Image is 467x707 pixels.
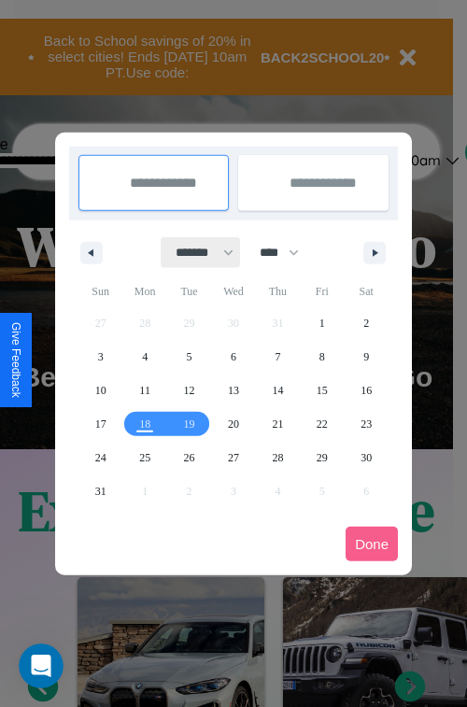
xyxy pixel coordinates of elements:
[300,340,344,374] button: 8
[231,340,236,374] span: 6
[211,340,255,374] button: 6
[78,474,122,508] button: 31
[78,276,122,306] span: Sun
[361,441,372,474] span: 30
[122,276,166,306] span: Mon
[256,374,300,407] button: 14
[167,276,211,306] span: Tue
[167,340,211,374] button: 5
[167,374,211,407] button: 12
[78,407,122,441] button: 17
[228,441,239,474] span: 27
[211,374,255,407] button: 13
[300,306,344,340] button: 1
[95,407,106,441] span: 17
[9,322,22,398] div: Give Feedback
[78,441,122,474] button: 24
[98,340,104,374] span: 3
[256,276,300,306] span: Thu
[345,441,389,474] button: 30
[300,374,344,407] button: 15
[345,306,389,340] button: 2
[300,276,344,306] span: Fri
[139,374,150,407] span: 11
[95,474,106,508] span: 31
[272,441,283,474] span: 28
[317,441,328,474] span: 29
[256,441,300,474] button: 28
[184,441,195,474] span: 26
[211,276,255,306] span: Wed
[19,643,64,688] iframe: Intercom live chat
[256,407,300,441] button: 21
[256,340,300,374] button: 7
[167,407,211,441] button: 19
[211,407,255,441] button: 20
[345,374,389,407] button: 16
[228,407,239,441] span: 20
[317,407,328,441] span: 22
[122,407,166,441] button: 18
[122,441,166,474] button: 25
[300,407,344,441] button: 22
[211,441,255,474] button: 27
[122,374,166,407] button: 11
[346,527,398,561] button: Done
[187,340,192,374] span: 5
[345,276,389,306] span: Sat
[319,340,325,374] span: 8
[317,374,328,407] span: 15
[363,306,369,340] span: 2
[95,374,106,407] span: 10
[167,441,211,474] button: 26
[95,441,106,474] span: 24
[363,340,369,374] span: 9
[78,374,122,407] button: 10
[300,441,344,474] button: 29
[228,374,239,407] span: 13
[345,407,389,441] button: 23
[361,407,372,441] span: 23
[345,340,389,374] button: 9
[275,340,280,374] span: 7
[139,441,150,474] span: 25
[184,374,195,407] span: 12
[272,374,283,407] span: 14
[142,340,148,374] span: 4
[272,407,283,441] span: 21
[361,374,372,407] span: 16
[122,340,166,374] button: 4
[319,306,325,340] span: 1
[139,407,150,441] span: 18
[184,407,195,441] span: 19
[78,340,122,374] button: 3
